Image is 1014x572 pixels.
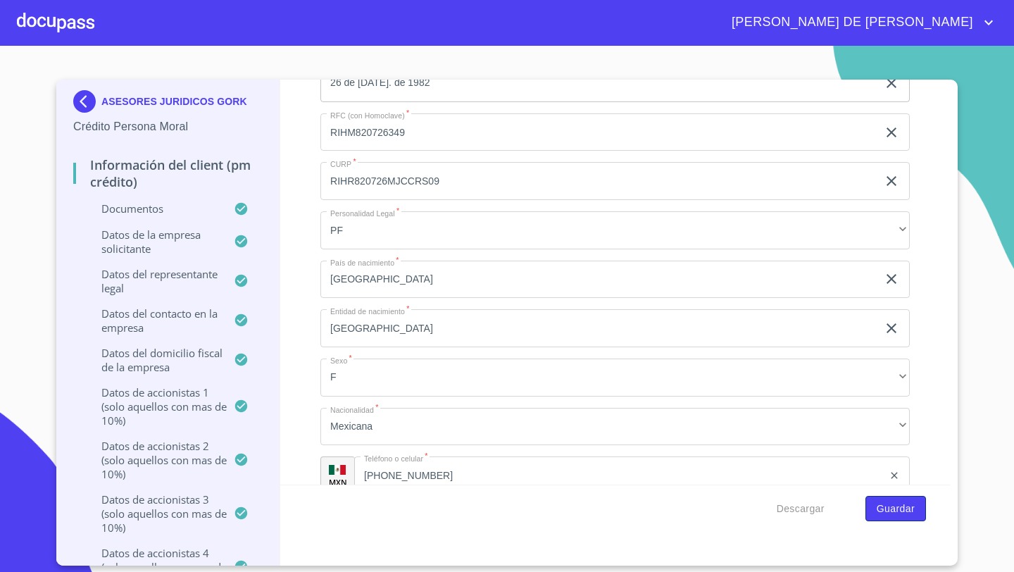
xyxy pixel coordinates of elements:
p: Datos del domicilio fiscal de la empresa [73,346,234,374]
button: Guardar [865,496,926,522]
p: Datos del contacto en la empresa [73,306,234,335]
p: Datos del representante legal [73,267,234,295]
p: Datos de accionistas 3 (solo aquellos con mas de 10%) [73,492,234,535]
button: clear input [883,173,900,189]
p: Datos de accionistas 1 (solo aquellos con mas de 10%) [73,385,234,428]
div: Mexicana [320,408,910,446]
button: clear input [883,320,900,337]
p: Documentos [73,201,234,216]
div: PF [320,211,910,249]
button: account of current user [721,11,997,34]
button: clear input [889,470,900,481]
div: ASESORES JURIDICOS GORK [73,90,263,118]
span: Guardar [877,500,915,518]
img: R93DlvwvvjP9fbrDwZeCRYBHk45OWMq+AAOlFVsxT89f82nwPLnD58IP7+ANJEaWYhP0Tx8kkA0WlQMPQsAAgwAOmBj20AXj6... [329,465,346,475]
button: Descargar [771,496,830,522]
span: [PERSON_NAME] DE [PERSON_NAME] [721,11,980,34]
button: clear input [883,124,900,141]
p: Información del Client (PM crédito) [73,156,263,190]
p: MXN [329,477,347,487]
img: Docupass spot blue [73,90,101,113]
p: Datos de la empresa solicitante [73,228,234,256]
p: ASESORES JURIDICOS GORK [101,96,247,107]
div: F [320,359,910,397]
p: Crédito Persona Moral [73,118,263,135]
button: clear input [883,271,900,287]
span: Descargar [777,500,825,518]
p: Datos de accionistas 2 (solo aquellos con mas de 10%) [73,439,234,481]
